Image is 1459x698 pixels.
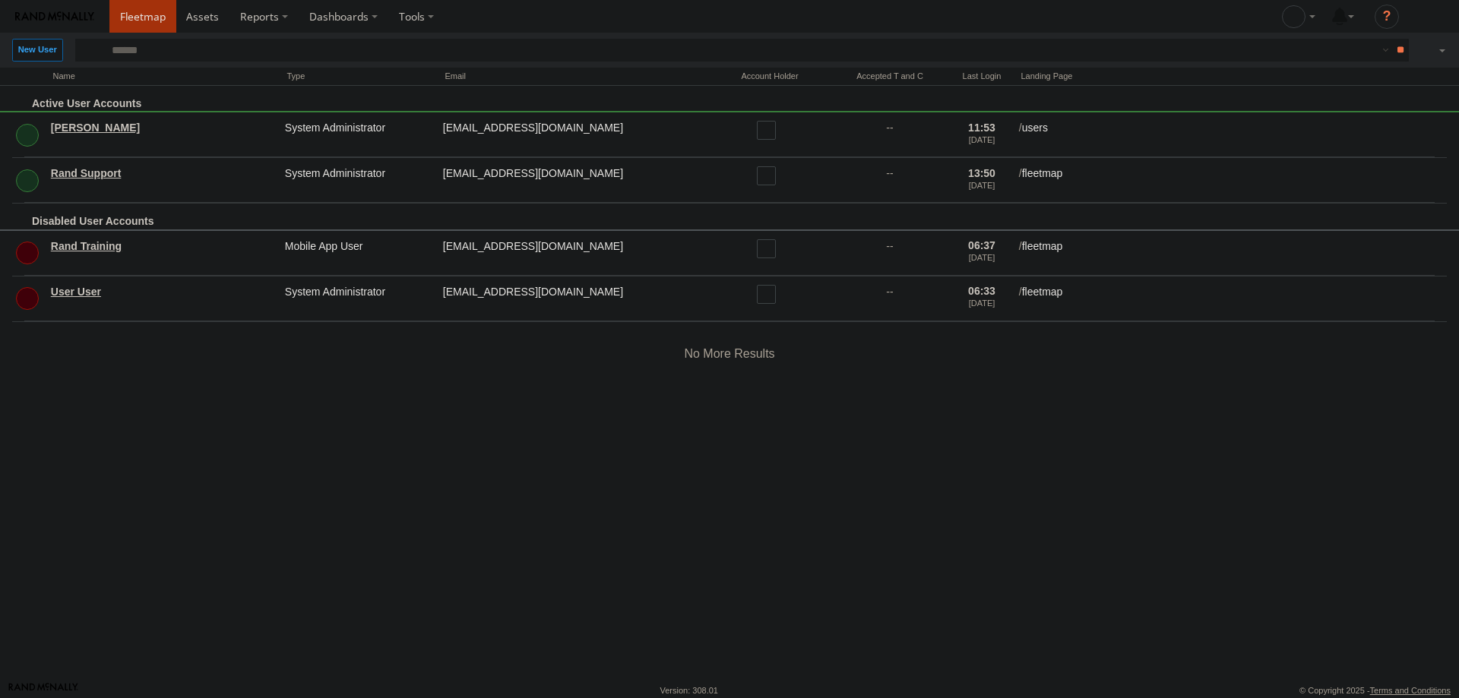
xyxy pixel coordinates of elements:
[953,237,1011,270] div: 06:37 [DATE]
[1277,5,1321,28] div: Ed Pruneda
[660,686,718,695] div: Version: 308.01
[15,11,94,22] img: rand-logo.svg
[1421,39,1447,61] label: Export results as...
[953,118,1011,151] div: 11:53 [DATE]
[1017,237,1447,270] div: fleetmap
[1375,5,1399,29] i: ?
[1359,39,1391,61] label: Search Filter Options
[283,118,435,151] div: System Administrator
[283,237,435,270] div: Mobile App User
[1441,69,1459,84] span: Refresh
[12,39,63,61] label: Create New User
[51,285,274,298] a: User User
[441,118,707,151] div: service@odysseygroupllc.com
[953,283,1011,315] div: 06:33 [DATE]
[441,164,707,197] div: odyssey@rand.com
[283,283,435,315] div: System Administrator
[51,121,274,134] a: [PERSON_NAME]
[441,283,707,315] div: fortraining@train.com
[1017,164,1447,197] div: fleetmap
[953,69,1011,84] div: Last Login
[1017,283,1447,315] div: fleetmap
[1017,118,1447,151] div: users
[713,69,827,84] div: Account Holder
[757,121,783,140] label: Read only
[51,166,274,180] a: Rand Support
[1299,686,1451,695] div: © Copyright 2025 -
[953,164,1011,197] div: 13:50 [DATE]
[441,69,707,84] div: Email
[95,39,107,61] label: Search Query
[51,239,274,253] a: Rand Training
[757,166,783,185] label: Read only
[283,69,435,84] div: Type
[1370,686,1451,695] a: Terms and Conditions
[833,69,947,84] div: Has user accepted Terms and Conditions
[757,285,783,304] label: Read only
[1017,69,1435,84] div: Landing Page
[757,239,783,258] label: Read only
[441,237,707,270] div: randtraining@rand.com
[49,69,277,84] div: Name
[283,164,435,197] div: System Administrator
[8,683,78,698] a: Visit our Website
